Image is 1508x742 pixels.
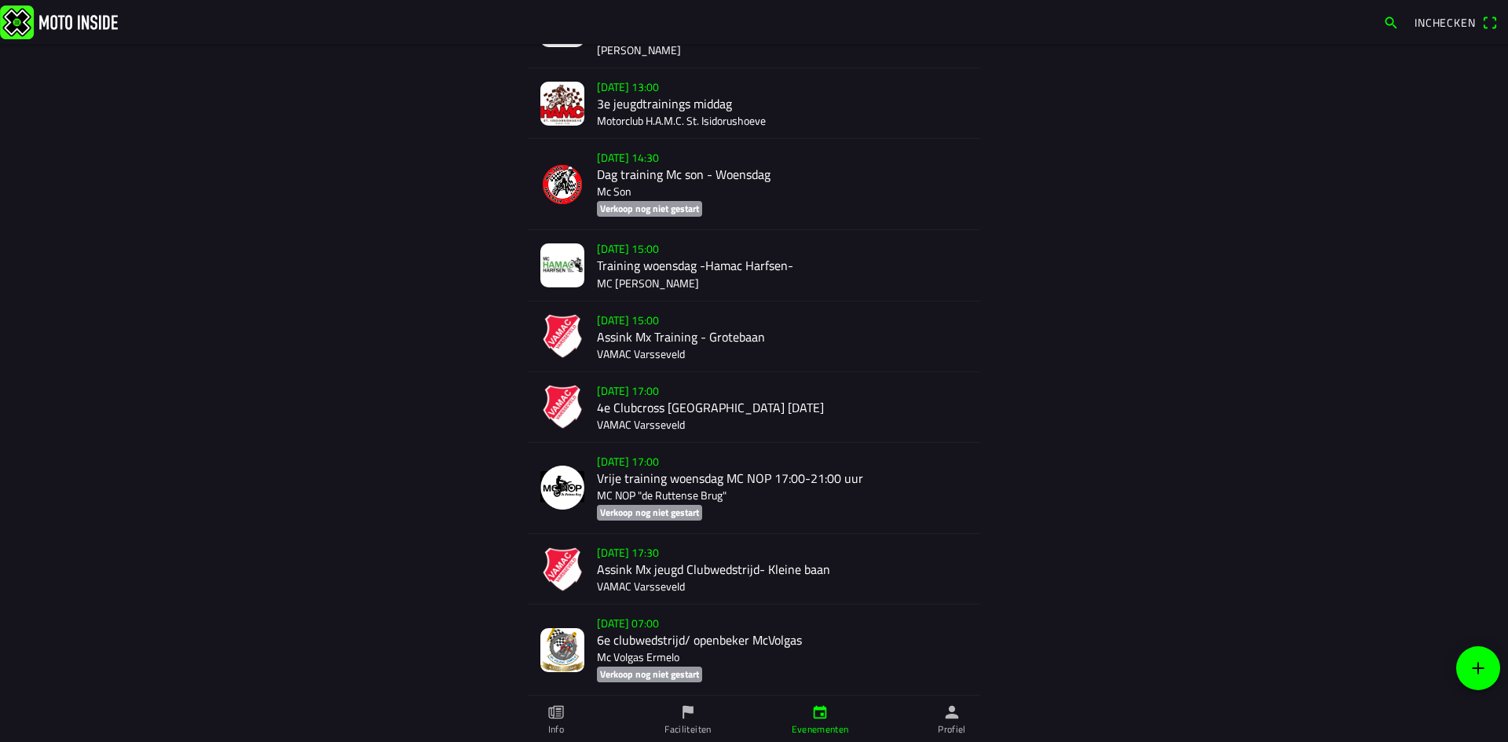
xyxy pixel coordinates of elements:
[943,704,961,721] ion-icon: person
[528,443,980,534] a: [DATE] 17:00Vrije training woensdag MC NOP 17:00-21:00 uurMC NOP "de Ruttense Brug"Verkoop nog ni...
[528,68,980,139] a: [DATE] 13:003e jeugdtrainings middagMotorclub H.A.M.C. St. Isidorushoeve
[1407,9,1505,35] a: Incheckenqr scanner
[540,82,584,126] img: ia8AkugprOSclXdcDanHFTnKAijVVPYKKWl1brJ3.jpg
[528,139,980,230] a: [DATE] 14:30Dag training Mc son - WoensdagMc SonVerkoop nog niet gestart
[1375,9,1407,35] a: search
[811,704,829,721] ion-icon: calendar
[528,605,980,696] a: [DATE] 07:006e clubwedstrijd/ openbeker McVolgasMc Volgas ErmeloVerkoop nog niet gestart
[540,163,584,207] img: sfRBxcGZmvZ0K6QUyq9TbY0sbKJYVDoKWVN9jkDZ.png
[1469,659,1488,678] ion-icon: add
[540,628,584,672] img: LePhqLJ6dGadLF0qEsGpP0EeHKVdregB34PRDdIk.jpg
[547,704,565,721] ion-icon: paper
[528,230,980,301] a: [DATE] 15:00Training woensdag -Hamac Harfsen-MC [PERSON_NAME]
[528,534,980,605] a: [DATE] 17:30Assink Mx jeugd Clubwedstrijd- Kleine baanVAMAC Varsseveld
[679,704,697,721] ion-icon: flag
[540,547,584,591] img: xunbM9wTet72443p75eBGhFv1XSbZieQESEyGvAk.png
[938,722,966,737] ion-label: Profiel
[664,722,711,737] ion-label: Faciliteiten
[540,243,584,287] img: NU3AGTBTVFm7LqSqIvDsjIgH371oKm4dfYUw9WEY.jpg
[792,722,849,737] ion-label: Evenementen
[528,302,980,372] a: [DATE] 15:00Assink Mx Training - GrotebaanVAMAC Varsseveld
[540,466,584,510] img: NjdwpvkGicnr6oC83998ZTDUeXJJ29cK9cmzxz8K.png
[548,722,564,737] ion-label: Info
[1415,14,1476,31] span: Inchecken
[540,385,584,429] img: CCAXbl18p4nrCoQ33L9AzGusjRph3qgRQ9xPNtvu.png
[540,314,584,358] img: rwAwUqqMEpW8dfPdc23SnMtEvrluVKO07IBKoZyb.png
[528,372,980,443] a: [DATE] 17:004e Clubcross [GEOGRAPHIC_DATA] [DATE]VAMAC Varsseveld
